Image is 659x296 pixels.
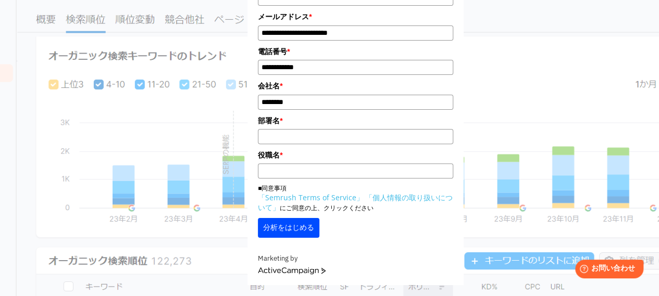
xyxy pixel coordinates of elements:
label: 部署名 [258,115,453,126]
label: 会社名 [258,80,453,92]
div: Marketing by [258,253,453,264]
label: 役職名 [258,149,453,161]
p: ■同意事項 にご同意の上、クリックください [258,184,453,213]
label: 電話番号 [258,46,453,57]
a: 「個人情報の取り扱いについて」 [258,192,453,212]
label: メールアドレス [258,11,453,22]
button: 分析をはじめる [258,218,319,238]
iframe: Help widget launcher [566,255,648,285]
a: 「Semrush Terms of Service」 [258,192,364,202]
